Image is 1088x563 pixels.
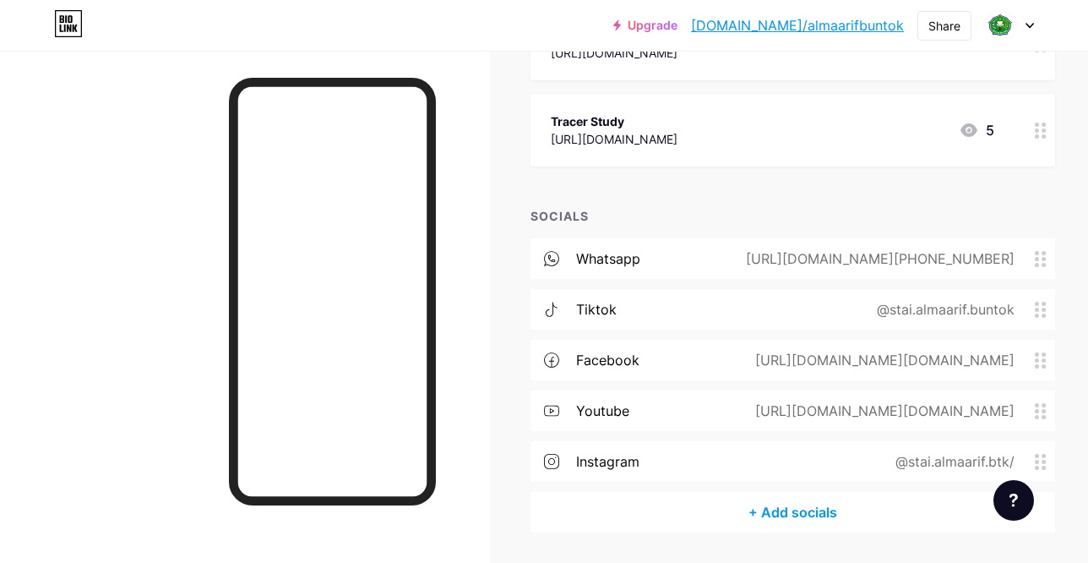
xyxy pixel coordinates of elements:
img: almaarifbuntok [984,9,1016,41]
div: instagram [576,451,639,472]
div: Tracer Study [551,112,677,130]
div: @stai.almaarif.buntok [850,299,1035,320]
div: facebook [576,350,639,370]
div: [URL][DOMAIN_NAME][DOMAIN_NAME] [728,350,1035,370]
div: youtube [576,401,629,421]
div: 5 [959,120,994,140]
div: @stai.almaarif.btk/ [868,451,1035,472]
div: tiktok [576,299,617,320]
div: whatsapp [576,249,640,269]
div: [URL][DOMAIN_NAME] [551,44,677,62]
div: SOCIALS [530,207,1055,225]
div: [URL][DOMAIN_NAME] [551,130,677,148]
div: + Add socials [530,492,1055,533]
div: Share [928,17,960,35]
a: [DOMAIN_NAME]/almaarifbuntok [691,15,904,36]
div: [URL][DOMAIN_NAME][DOMAIN_NAME] [728,401,1035,421]
div: [URL][DOMAIN_NAME][PHONE_NUMBER] [719,249,1035,269]
a: Upgrade [613,19,677,32]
